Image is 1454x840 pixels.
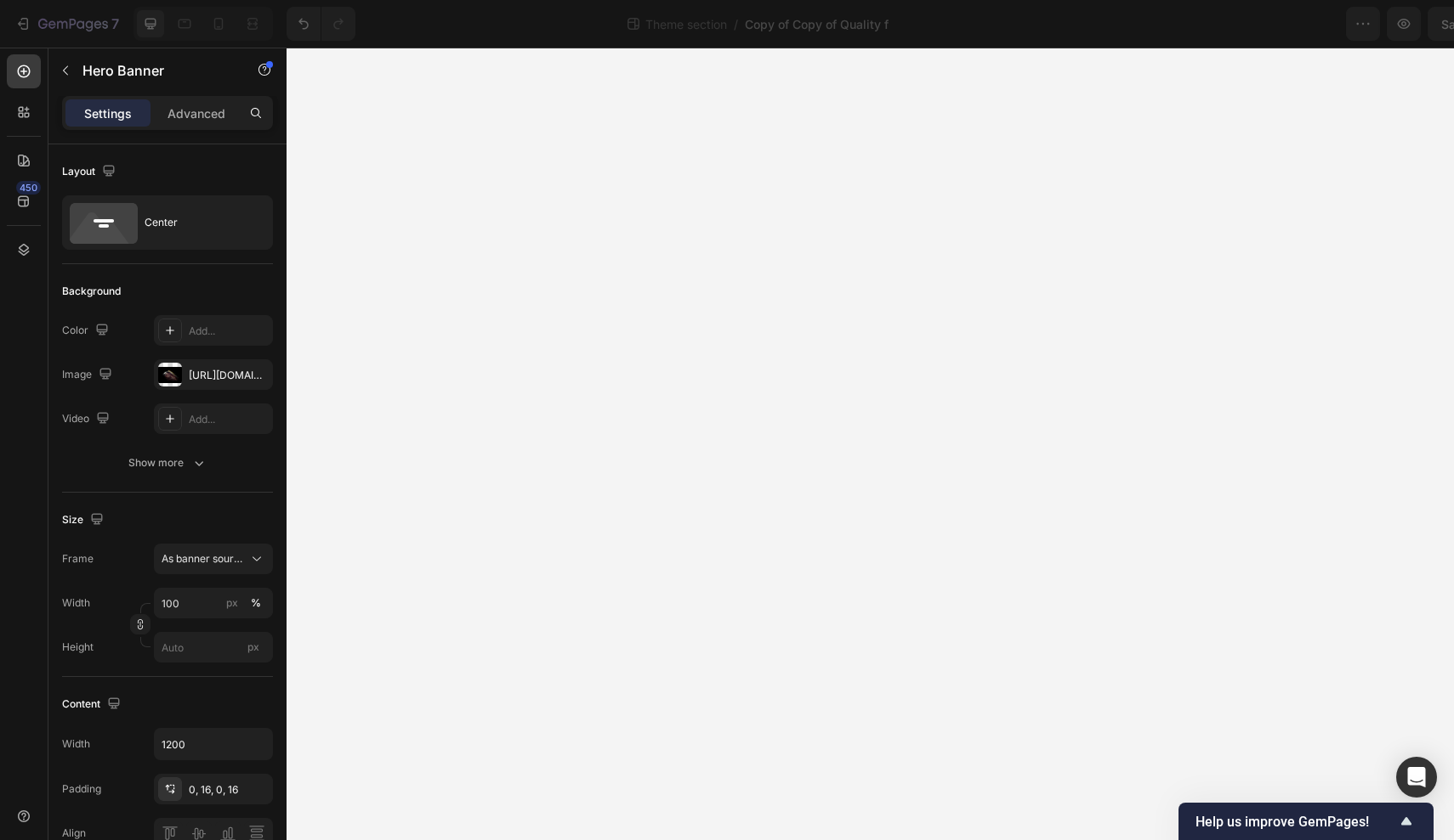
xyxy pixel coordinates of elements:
span: Theme section [642,15,730,33]
button: Save [1225,7,1281,41]
div: px [226,595,238,611]
p: Settings [84,104,132,122]
div: Size [62,509,107,532]
div: Content [62,693,124,716]
div: Publish Theme Section [1303,15,1433,33]
label: Height [62,640,94,655]
div: Undo/Redo [287,7,355,41]
label: Width [62,595,90,611]
div: Open Intercom Messenger [1396,757,1437,798]
button: As banner source [154,544,273,574]
p: 7 [111,14,119,34]
div: Color [62,319,112,342]
button: Publish Theme Section [1288,7,1447,41]
div: [URL][DOMAIN_NAME] [189,368,269,383]
div: Add... [189,324,269,339]
span: Help us improve GemPages! [1196,814,1396,830]
div: 450 [16,181,41,194]
span: As banner source [162,551,245,567]
div: Layout [62,161,119,183]
button: % [222,593,242,613]
div: Add... [189,412,269,427]
input: Auto [155,729,272,759]
span: Save [1240,17,1268,31]
span: Copy of Copy of Quality f [745,15,889,33]
div: Center [145,203,248,242]
span: px [247,640,259,653]
iframe: Design area [287,48,1454,840]
div: Padding [62,781,101,797]
button: Show survey - Help us improve GemPages! [1196,811,1417,832]
button: 7 [7,7,127,41]
div: % [251,595,261,611]
input: px [154,632,273,662]
div: 0, 16, 0, 16 [189,782,269,798]
div: Show more [128,454,207,471]
button: Show more [62,448,273,478]
label: Frame [62,551,94,567]
div: Background [62,284,121,299]
input: px% [154,588,273,618]
span: / [734,15,738,33]
div: Image [62,364,116,386]
button: px [246,593,266,613]
p: Advanced [168,104,225,122]
p: Hero Banner [82,60,227,81]
div: Width [62,736,90,752]
div: Video [62,408,113,431]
